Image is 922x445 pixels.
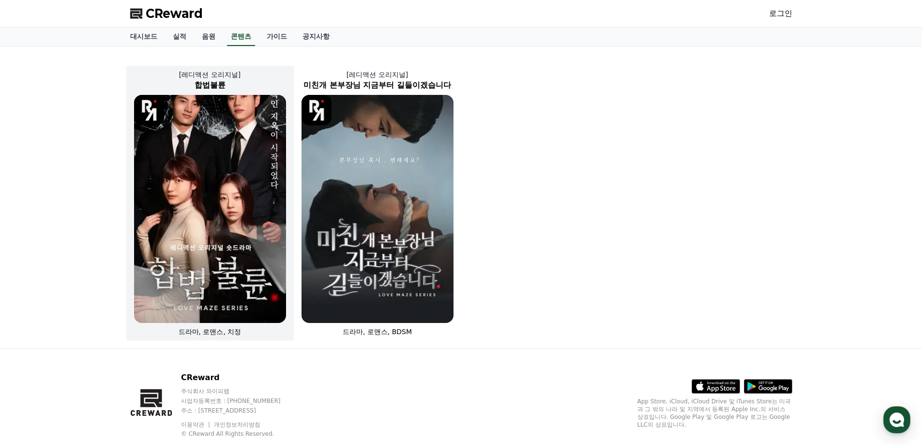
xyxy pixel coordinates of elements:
h2: 미친개 본부장님 지금부터 길들이겠습니다 [294,79,461,91]
a: [레디액션 오리지널] 합법불륜 합법불륜 [object Object] Logo 드라마, 로맨스, 치정 [126,62,294,344]
a: 대화 [64,307,125,331]
h2: 합법불륜 [126,79,294,91]
span: 홈 [30,322,36,329]
img: 미친개 본부장님 지금부터 길들이겠습니다 [302,95,453,323]
p: CReward [181,372,299,384]
p: 주식회사 와이피랩 [181,387,299,395]
a: [레디액션 오리지널] 미친개 본부장님 지금부터 길들이겠습니다 미친개 본부장님 지금부터 길들이겠습니다 [object Object] Logo 드라마, 로맨스, BDSM [294,62,461,344]
p: [레디액션 오리지널] [126,70,294,79]
a: 개인정보처리방침 [214,421,260,428]
p: © CReward All Rights Reserved. [181,430,299,438]
a: CReward [130,6,203,21]
a: 음원 [194,28,223,46]
img: 합법불륜 [134,95,286,323]
span: 대화 [89,322,100,330]
span: 드라마, 로맨스, 치정 [179,328,242,336]
p: [레디액션 오리지널] [294,70,461,79]
a: 실적 [165,28,194,46]
img: [object Object] Logo [302,95,332,125]
p: 사업자등록번호 : [PHONE_NUMBER] [181,397,299,405]
a: 홈 [3,307,64,331]
a: 이용약관 [181,421,212,428]
a: 대시보드 [122,28,165,46]
a: 공지사항 [295,28,337,46]
span: 설정 [150,322,161,329]
p: 주소 : [STREET_ADDRESS] [181,407,299,414]
a: 콘텐츠 [227,28,255,46]
a: 가이드 [259,28,295,46]
a: 설정 [125,307,186,331]
p: App Store, iCloud, iCloud Drive 및 iTunes Store는 미국과 그 밖의 나라 및 지역에서 등록된 Apple Inc.의 서비스 상표입니다. Goo... [637,398,792,429]
span: CReward [146,6,203,21]
img: [object Object] Logo [134,95,165,125]
a: 로그인 [769,8,792,19]
span: 드라마, 로맨스, BDSM [343,328,412,336]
